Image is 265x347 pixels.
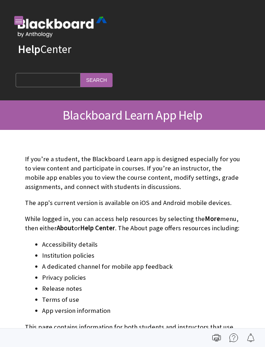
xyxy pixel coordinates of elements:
[42,262,240,272] li: A dedicated channel for mobile app feedback
[42,306,240,316] li: App version information
[229,333,238,342] img: More help
[42,295,240,305] li: Terms of use
[25,322,240,341] p: This page contains information for both students and instructors that use the Blackboard Learn ap...
[42,273,240,283] li: Privacy policies
[80,73,113,87] input: Search
[25,214,240,233] p: While logged in, you can access help resources by selecting the menu, then either or . The About ...
[63,107,202,123] span: Blackboard Learn App Help
[246,333,255,342] img: Follow this page
[18,42,40,56] strong: Help
[42,251,240,261] li: Institution policies
[212,333,221,342] img: Print
[205,215,220,223] span: More
[25,198,240,207] p: The app's current version is available on iOS and Android mobile devices.
[18,17,107,37] img: Blackboard by Anthology
[18,42,71,56] a: HelpCenter
[80,224,115,232] span: Help Center
[57,224,74,232] span: About
[42,284,240,294] li: Release notes
[25,154,240,192] p: If you’re a student, the Blackboard Learn app is designed especially for you to view content and ...
[42,240,240,249] li: Accessibility details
